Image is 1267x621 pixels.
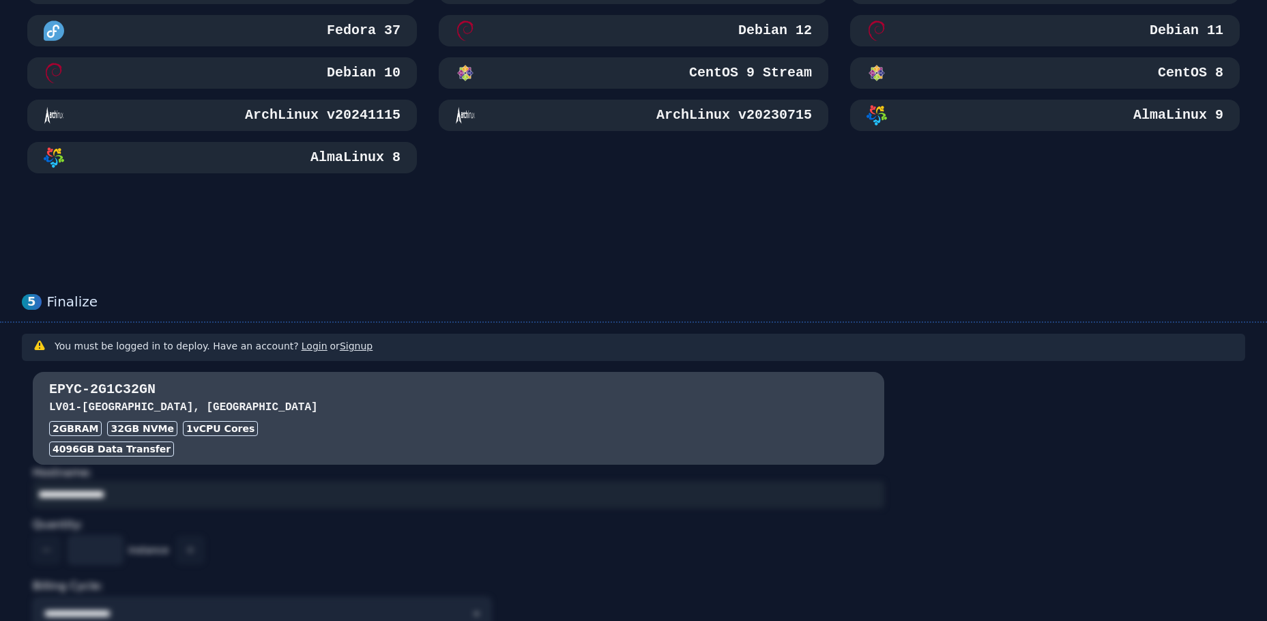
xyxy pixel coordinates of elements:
[439,57,828,89] button: CentOS 9 StreamCentOS 9 Stream
[455,20,476,41] img: Debian 12
[49,421,102,436] div: 2GB RAM
[107,421,177,436] div: 32 GB NVMe
[308,148,401,167] h3: AlmaLinux 8
[736,21,812,40] h3: Debian 12
[439,100,828,131] button: ArchLinux v20230715ArchLinux v20230715
[866,20,887,41] img: Debian 11
[27,15,417,46] button: Fedora 37Fedora 37
[33,514,884,536] div: Quantity:
[27,100,417,131] button: ArchLinux v20241115ArchLinux v20241115
[455,105,476,126] img: ArchLinux v20230715
[44,105,64,126] img: ArchLinux v20241115
[850,15,1240,46] button: Debian 11Debian 11
[455,63,476,83] img: CentOS 9 Stream
[654,106,812,125] h3: ArchLinux v20230715
[128,543,169,557] span: instance
[49,442,174,457] div: 4096 GB Data Transfer
[33,575,884,597] div: Billing Cycle:
[44,20,64,41] img: Fedora 37
[850,100,1240,131] button: AlmaLinux 9AlmaLinux 9
[183,421,258,436] div: 1 vCPU Cores
[55,339,373,353] h3: You must be logged in to deploy. Have an account? or
[1155,63,1223,83] h3: CentOS 8
[850,57,1240,89] button: CentOS 8CentOS 8
[33,465,884,508] div: Hostname:
[866,105,887,126] img: AlmaLinux 9
[340,341,373,351] a: Signup
[439,15,828,46] button: Debian 12Debian 12
[27,142,417,173] button: AlmaLinux 8AlmaLinux 8
[686,63,812,83] h3: CentOS 9 Stream
[22,294,42,310] div: 5
[1131,106,1223,125] h3: AlmaLinux 9
[1147,21,1223,40] h3: Debian 11
[49,399,868,416] h3: LV01 - [GEOGRAPHIC_DATA], [GEOGRAPHIC_DATA]
[44,63,64,83] img: Debian 10
[44,147,64,168] img: AlmaLinux 8
[324,63,401,83] h3: Debian 10
[49,380,868,399] h3: EPYC-2G1C32GN
[866,63,887,83] img: CentOS 8
[302,341,327,351] a: Login
[47,293,1245,310] div: Finalize
[242,106,401,125] h3: ArchLinux v20241115
[324,21,401,40] h3: Fedora 37
[27,57,417,89] button: Debian 10Debian 10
